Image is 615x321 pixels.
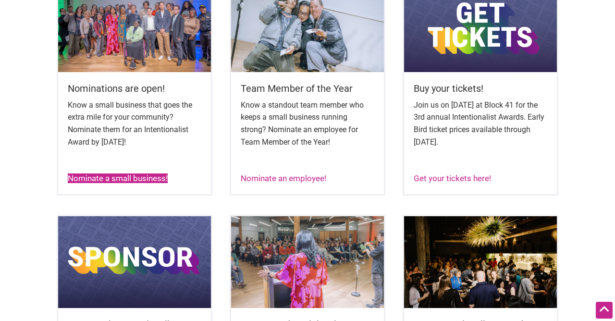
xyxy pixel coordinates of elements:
h5: Team Member of the Year [241,82,374,95]
a: Get your tickets here! [414,173,491,183]
h5: Nominations are open! [68,82,201,95]
a: Nominate a small business! [68,173,168,183]
p: Know a small business that goes the extra mile for your community? Nominate them for an Intention... [68,99,201,148]
a: Nominate an employee! [241,173,326,183]
p: Know a standout team member who keeps a small business running strong? Nominate an employee for T... [241,99,374,148]
h5: Buy your tickets! [414,82,547,95]
p: Join us on [DATE] at Block 41 for the 3rd annual Intentionalist Awards. Early Bird ticket prices ... [414,99,547,148]
div: Scroll Back to Top [596,302,613,319]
